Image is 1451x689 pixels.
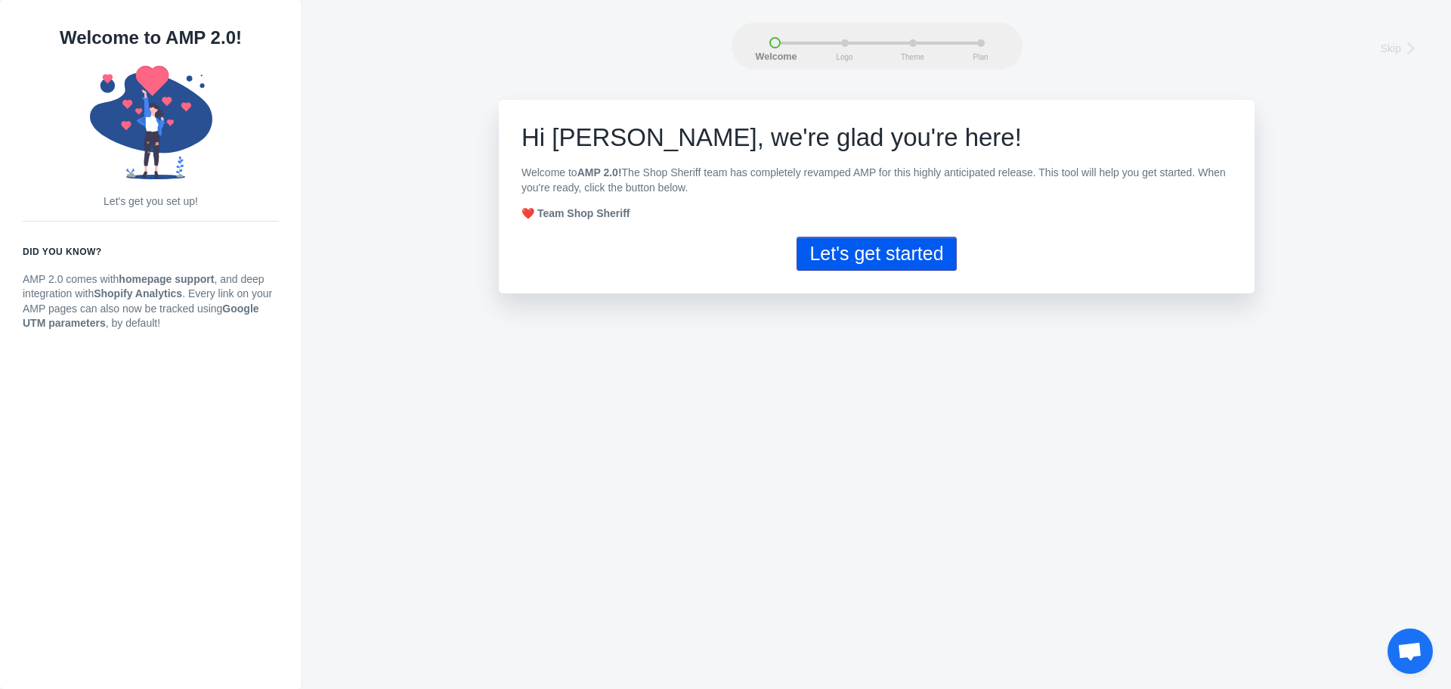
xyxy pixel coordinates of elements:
b: AMP 2.0! [577,166,622,178]
span: Logo [826,53,864,61]
strong: homepage support [119,273,214,285]
p: AMP 2.0 comes with , and deep integration with . Every link on your AMP pages can also now be tra... [23,272,279,331]
button: Let's get started [797,237,956,271]
span: Plan [962,53,1000,61]
a: Skip [1381,37,1425,57]
p: Welcome to The Shop Sheriff team has completely revamped AMP for this highly anticipated release.... [521,166,1232,195]
strong: ❤️ Team Shop Sheriff [521,207,630,219]
strong: Google UTM parameters [23,303,259,330]
h1: e're glad you're here! [521,123,1232,153]
h1: Welcome to AMP 2.0! [23,23,279,53]
span: Skip [1381,41,1401,56]
span: Theme [894,53,932,61]
span: Welcome [756,52,794,63]
h6: Did you know? [23,244,279,259]
p: Let's get you set up! [23,194,279,209]
span: Hi [PERSON_NAME], w [521,123,789,151]
div: Open chat [1388,628,1433,674]
strong: Shopify Analytics [94,287,182,299]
